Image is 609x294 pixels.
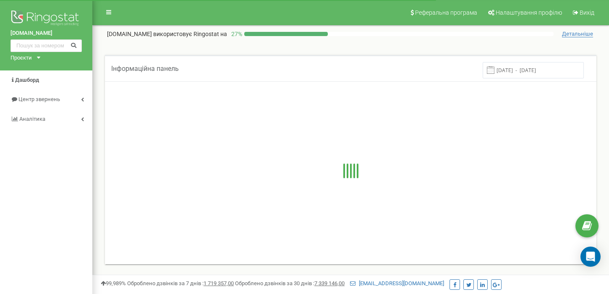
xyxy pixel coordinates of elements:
[111,65,179,73] span: Інформаційна панель
[314,280,345,286] u: 7 339 146,00
[153,31,227,37] span: використовує Ringostat на
[10,54,32,62] div: Проєкти
[101,280,126,286] span: 99,989%
[562,31,593,37] span: Детальніше
[18,96,60,102] span: Центр звернень
[350,280,444,286] a: [EMAIL_ADDRESS][DOMAIN_NAME]
[19,116,45,122] span: Аналiтика
[227,30,244,38] p: 27 %
[10,8,82,29] img: Ringostat logo
[15,77,39,83] span: Дашборд
[235,280,345,286] span: Оброблено дзвінків за 30 днів :
[107,30,227,38] p: [DOMAIN_NAME]
[580,247,601,267] div: Open Intercom Messenger
[415,9,477,16] span: Реферальна програма
[580,9,594,16] span: Вихід
[10,29,82,37] a: [DOMAIN_NAME]
[10,39,82,52] input: Пошук за номером
[204,280,234,286] u: 1 719 357,00
[496,9,562,16] span: Налаштування профілю
[127,280,234,286] span: Оброблено дзвінків за 7 днів :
